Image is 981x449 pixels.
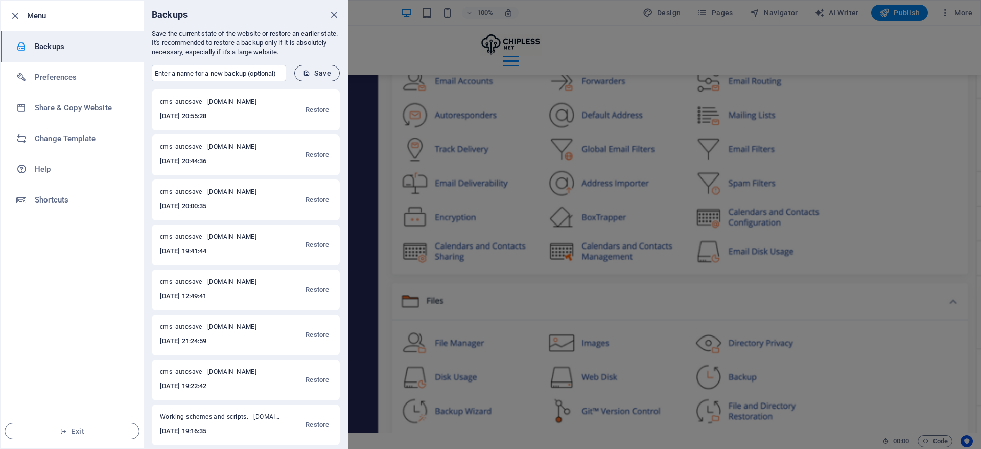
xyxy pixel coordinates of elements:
button: close [328,9,340,21]
h6: [DATE] 21:24:59 [160,335,270,347]
span: cms_autosave - [DOMAIN_NAME] [160,188,270,200]
span: Restore [306,194,329,206]
h6: [DATE] 20:55:28 [160,110,270,122]
span: Restore [306,329,329,341]
span: cms_autosave - [DOMAIN_NAME] [160,368,270,380]
a: Help [1,154,144,185]
span: Restore [306,284,329,296]
span: cms_autosave - [DOMAIN_NAME] [160,233,270,245]
h6: Backups [152,9,188,21]
h6: Menu [27,10,135,22]
h6: [DATE] 12:49:41 [160,290,270,302]
h6: Backups [35,40,129,53]
span: Restore [306,104,329,116]
button: Exit [5,423,139,439]
button: Restore [303,143,332,167]
button: Restore [303,188,332,212]
input: Enter a name for a new backup (optional) [152,65,286,81]
span: Restore [306,149,329,161]
span: Working schemes and scripts. - chipless.net [160,413,283,425]
h6: [DATE] 19:41:44 [160,245,270,257]
span: cms_autosave - [DOMAIN_NAME] [160,323,270,335]
span: Exit [13,427,131,435]
span: cms_autosave - [DOMAIN_NAME] [160,143,270,155]
h6: Share & Copy Website [35,102,129,114]
button: Restore [303,323,332,347]
h6: [DATE] 20:00:35 [160,200,270,212]
h6: Preferences [35,71,129,83]
button: Restore [303,278,332,302]
h6: [DATE] 19:16:35 [160,425,283,437]
span: Restore [306,419,329,431]
button: Restore [303,233,332,257]
button: Restore [303,98,332,122]
button: Restore [303,368,332,392]
span: Restore [306,239,329,251]
button: Save [294,65,340,81]
span: cms_autosave - [DOMAIN_NAME] [160,98,270,110]
h6: Shortcuts [35,194,129,206]
h6: Help [35,163,129,175]
span: Restore [306,374,329,386]
p: Save the current state of the website or restore an earlier state. It's recommended to restore a ... [152,29,340,57]
span: cms_autosave - [DOMAIN_NAME] [160,278,270,290]
span: Save [303,69,331,77]
h6: Change Template [35,132,129,145]
button: Restore [303,413,332,437]
h6: [DATE] 20:44:36 [160,155,270,167]
h6: [DATE] 19:22:42 [160,380,270,392]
